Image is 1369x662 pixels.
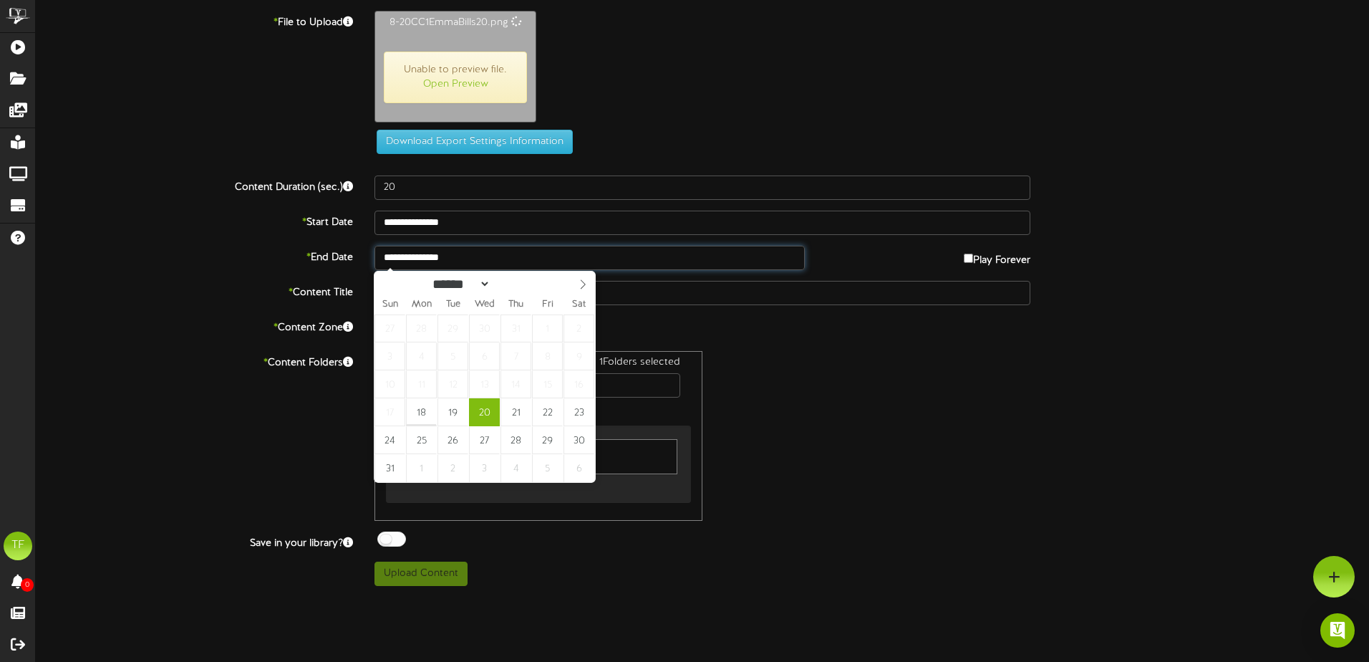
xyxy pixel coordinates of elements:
span: July 30, 2025 [469,315,500,342]
button: Upload Content [374,562,468,586]
span: August 31, 2025 [374,454,405,482]
span: August 15, 2025 [532,370,563,398]
span: August 23, 2025 [563,398,594,426]
label: Start Date [25,211,364,230]
label: Content Title [25,281,364,300]
span: August 11, 2025 [406,370,437,398]
div: Open Intercom Messenger [1320,613,1355,648]
span: August 4, 2025 [406,342,437,370]
span: July 28, 2025 [406,315,437,342]
span: August 25, 2025 [406,426,437,454]
span: July 31, 2025 [500,315,531,342]
span: August 29, 2025 [532,426,563,454]
span: September 4, 2025 [500,454,531,482]
span: August 13, 2025 [469,370,500,398]
a: Open Preview [423,79,488,90]
span: August 17, 2025 [374,398,405,426]
button: Download Export Settings Information [377,130,573,154]
span: August 14, 2025 [500,370,531,398]
span: August 27, 2025 [469,426,500,454]
label: Play Forever [964,246,1030,268]
span: August 7, 2025 [500,342,531,370]
label: Content Zone [25,316,364,335]
span: Sat [563,300,595,310]
span: August 10, 2025 [374,370,405,398]
label: Save in your library? [25,532,364,551]
input: Year [490,277,542,292]
input: Title of this Content [374,281,1030,305]
span: 0 [21,578,34,592]
span: Wed [469,300,500,310]
span: Sun [374,300,406,310]
span: August 19, 2025 [437,398,468,426]
span: August 21, 2025 [500,398,531,426]
label: End Date [25,246,364,265]
label: Content Folders [25,351,364,370]
span: Unable to preview file. [384,52,527,103]
span: September 2, 2025 [437,454,468,482]
span: Thu [500,300,532,310]
span: August 26, 2025 [437,426,468,454]
span: August 1, 2025 [532,315,563,342]
span: August 16, 2025 [563,370,594,398]
span: August 2, 2025 [563,315,594,342]
span: August 6, 2025 [469,342,500,370]
span: August 12, 2025 [437,370,468,398]
span: September 6, 2025 [563,454,594,482]
input: Play Forever [964,254,973,263]
span: Mon [406,300,437,310]
span: August 5, 2025 [437,342,468,370]
span: September 5, 2025 [532,454,563,482]
span: September 1, 2025 [406,454,437,482]
span: August 28, 2025 [500,426,531,454]
label: File to Upload [25,11,364,30]
span: August 18, 2025 [406,398,437,426]
span: July 27, 2025 [374,315,405,342]
span: Fri [532,300,563,310]
label: Content Duration (sec.) [25,176,364,195]
span: July 29, 2025 [437,315,468,342]
span: August 22, 2025 [532,398,563,426]
a: Download Export Settings Information [369,136,573,147]
span: Tue [437,300,469,310]
span: August 20, 2025 [469,398,500,426]
span: August 30, 2025 [563,426,594,454]
span: September 3, 2025 [469,454,500,482]
span: August 3, 2025 [374,342,405,370]
span: August 9, 2025 [563,342,594,370]
span: August 8, 2025 [532,342,563,370]
div: TF [4,532,32,560]
span: August 24, 2025 [374,426,405,454]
